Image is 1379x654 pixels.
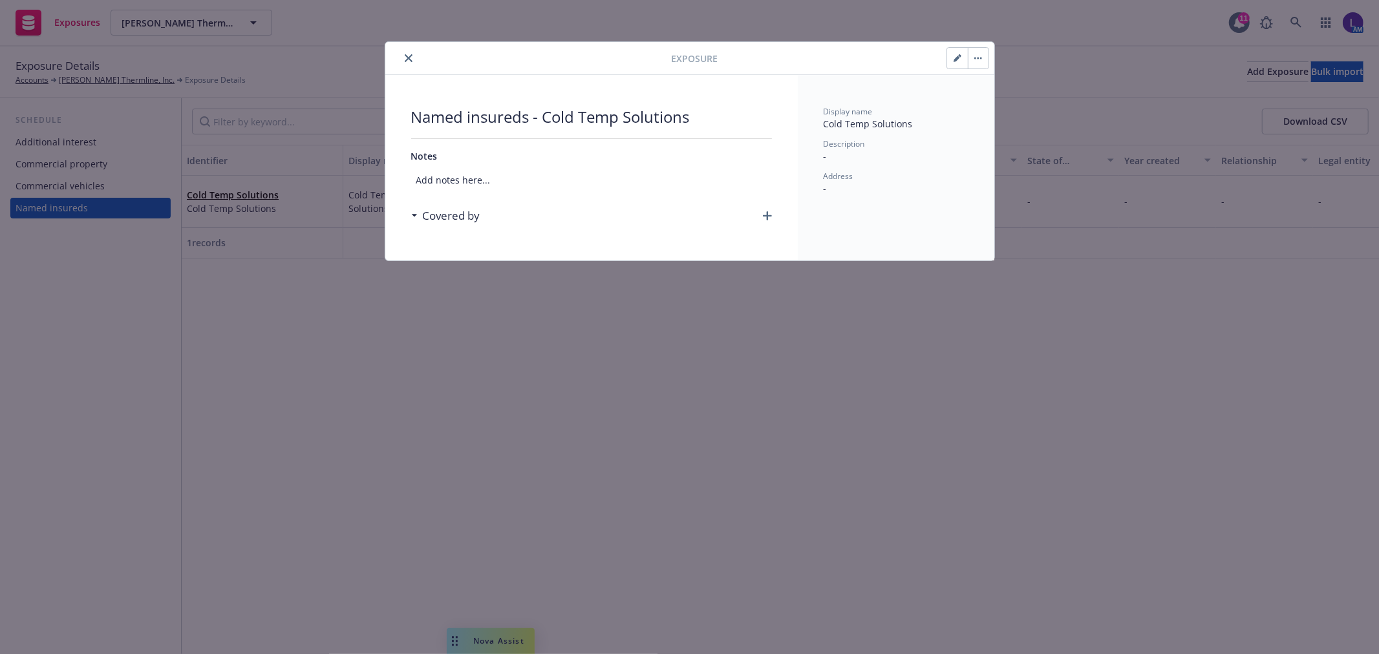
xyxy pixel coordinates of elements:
[824,106,873,117] span: Display name
[423,207,480,224] h3: Covered by
[411,106,772,128] span: Named insureds - Cold Temp Solutions
[824,150,827,162] span: -
[411,150,438,162] span: Notes
[411,207,480,224] div: Covered by
[672,52,718,65] span: Exposure
[401,50,416,66] button: close
[411,168,772,192] span: Add notes here...
[824,171,853,182] span: Address
[824,182,827,195] span: -
[824,138,865,149] span: Description
[824,118,913,130] span: Cold Temp Solutions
